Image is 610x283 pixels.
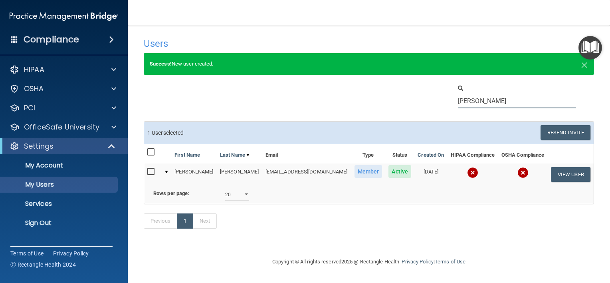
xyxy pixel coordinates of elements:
[24,34,79,45] h4: Compliance
[144,53,594,75] div: New user created.
[570,241,600,271] iframe: Drift Widget Chat Controller
[10,103,116,113] a: PCI
[10,122,116,132] a: OfficeSafe University
[5,161,114,169] p: My Account
[171,163,217,185] td: [PERSON_NAME]
[551,167,590,182] button: View User
[458,94,576,108] input: Search
[193,213,217,229] a: Next
[10,8,118,24] img: PMB logo
[10,65,116,74] a: HIPAA
[223,249,515,275] div: Copyright © All rights reserved 2025 @ Rectangle Health | |
[10,84,116,94] a: OSHA
[418,150,444,160] a: Created On
[144,38,402,49] h4: Users
[174,150,200,160] a: First Name
[5,200,114,208] p: Services
[581,56,588,72] span: ×
[581,59,588,69] button: Close
[262,163,351,185] td: [EMAIL_ADDRESS][DOMAIN_NAME]
[10,141,116,151] a: Settings
[153,190,189,196] b: Rows per page:
[402,259,433,265] a: Privacy Policy
[53,249,89,257] a: Privacy Policy
[24,65,44,74] p: HIPAA
[351,144,385,163] th: Type
[414,163,447,185] td: [DATE]
[10,261,76,269] span: Ⓒ Rectangle Health 2024
[541,125,590,140] button: Resend Invite
[5,219,114,227] p: Sign Out
[24,84,44,94] p: OSHA
[467,167,478,178] img: cross.ca9f0e7f.svg
[24,122,99,132] p: OfficeSafe University
[262,144,351,163] th: Email
[24,141,53,151] p: Settings
[10,249,44,257] a: Terms of Use
[150,61,172,67] strong: Success!
[498,144,548,163] th: OSHA Compliance
[144,213,177,229] a: Previous
[220,150,250,160] a: Last Name
[388,165,411,178] span: Active
[517,167,529,178] img: cross.ca9f0e7f.svg
[435,259,465,265] a: Terms of Use
[385,144,414,163] th: Status
[24,103,35,113] p: PCI
[448,144,498,163] th: HIPAA Compliance
[355,165,382,178] span: Member
[5,181,114,189] p: My Users
[147,130,363,136] h6: 1 User selected
[177,213,193,229] a: 1
[217,163,262,185] td: [PERSON_NAME]
[578,36,602,60] button: Open Resource Center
